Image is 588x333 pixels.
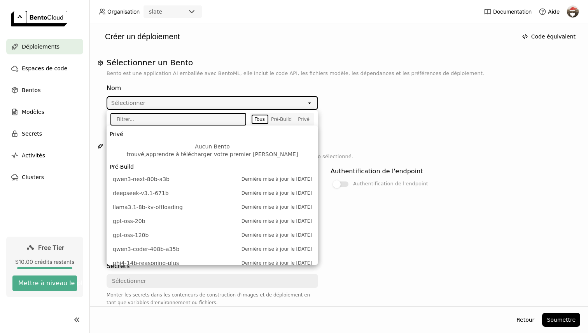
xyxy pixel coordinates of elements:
[6,237,83,297] a: Free Tier$10.00 crédits restantsMettre à niveau le plan
[298,116,310,122] div: Privé
[12,258,77,265] div: $10.00 crédits restants
[107,161,318,172] li: Pré-Build
[113,175,238,183] span: qwen3-next-80b-a3b
[107,129,318,139] li: Privé
[113,143,312,158] div: Aucun Bento trouvé,
[107,126,318,265] ul: Menu
[107,8,140,15] span: Organisation
[12,275,77,291] button: Mettre à niveau le plan
[22,129,42,138] span: Secrets
[11,11,67,26] img: logo
[111,114,240,125] input: Filtrer...
[353,179,428,188] div: Authentification de l'endpoint
[512,313,539,327] button: Retour
[6,148,83,163] a: Activités
[255,116,265,122] div: Tous
[163,8,164,16] input: Selected slate.
[241,175,312,183] span: Dernière mise à jour le [DATE]
[97,31,514,42] div: Créer un déploiement
[149,8,162,16] div: slate
[6,126,83,141] a: Secrets
[22,85,40,95] span: Bentos
[113,217,238,225] span: gpt-oss-20b
[567,6,579,17] img: Arthur Monnier
[548,8,560,15] span: Aide
[111,99,145,107] div: Sélectionner
[331,167,423,176] div: Authentification de l'endpoint
[107,141,571,150] h1: Configuration de déploiement
[6,39,83,54] a: Déploiements
[241,245,312,253] span: Dernière mise à jour le [DATE]
[22,42,59,51] span: Déploiements
[484,8,532,16] a: Documentation
[113,245,238,253] span: qwen3-coder-408b-a35b
[539,8,560,16] div: Aide
[6,61,83,76] a: Espaces de code
[107,58,571,67] h1: Sélectionner un Bento
[493,8,532,15] span: Documentation
[113,259,238,267] span: phi4-14b-reasoning-plus
[22,107,44,117] span: Modèles
[107,153,571,160] p: BentoML propose automatiquement une configuration par défaut basée sur le Bento sélectionné.
[107,262,129,271] div: Secrets
[22,151,45,160] span: Activités
[252,115,313,124] div: segmented control
[241,217,312,225] span: Dernière mise à jour le [DATE]
[6,104,83,120] a: Modèles
[241,203,312,211] span: Dernière mise à jour le [DATE]
[107,70,571,77] p: Bento est une application AI emballée avec BentoML, elle inclut le code API, les fichiers modèle,...
[271,116,292,122] div: Pré-Build
[112,277,146,285] div: Sélectionner
[517,30,580,44] button: Code équivalent
[22,64,67,73] span: Espaces de code
[542,313,580,327] button: Soumettre
[107,291,318,307] div: Monter les secrets dans les conteneurs de construction d'images et de déploiement en tant que var...
[241,231,312,239] span: Dernière mise à jour le [DATE]
[113,203,238,211] span: llama3.1-8b-kv-offloading
[146,151,298,157] a: apprendre à télécharger votre premier [PERSON_NAME]
[241,259,312,267] span: Dernière mise à jour le [DATE]
[306,100,313,106] svg: open
[113,231,238,239] span: gpt-oss-120b
[38,244,64,251] span: Free Tier
[241,189,312,197] span: Dernière mise à jour le [DATE]
[6,82,83,98] a: Bentos
[113,189,238,197] span: deepseek-v3.1-671b
[107,84,318,93] div: Nom
[22,173,44,182] span: Clusters
[6,169,83,185] a: Clusters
